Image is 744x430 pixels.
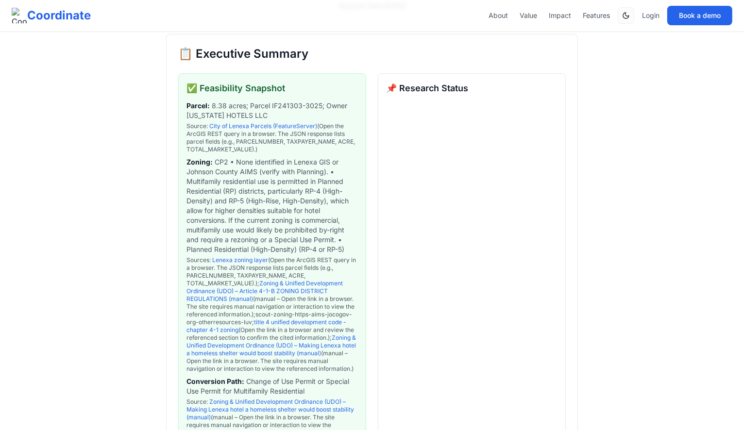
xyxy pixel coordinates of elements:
[489,11,508,20] a: About
[186,122,355,153] span: (Open the ArcGIS REST query in a browser. The JSON response lists parcel fields (e.g., PARCELNUMB...
[583,11,610,20] a: Features
[186,311,352,326] span: scout-zoning-https-aims-jocogov-org-otherresources-luv ;
[186,318,346,333] a: title 4 unified development code - chapter 4-1 zoning
[186,82,358,95] h3: ✅ Feasibility Snapshot
[186,101,358,120] span: 8.38 acres; Parcel IF241303-3025; Owner [US_STATE] HOTELS LLC
[186,377,244,385] strong: Conversion Path :
[12,8,91,23] a: Coordinate
[186,334,356,357] a: Zoning & Unified Development Ordinance (UDO) – Making Lenexa hotel a homeless shelter would boost...
[27,8,91,23] span: Coordinate
[186,318,354,341] span: (Open the link in a browser and review the referenced section to confirm the cited information.) ;
[186,157,358,254] span: CP2 • None identified in Lenexa GIS or Johnson County AIMS (verify with Planning). • Multifamily ...
[386,82,558,95] h3: 📌 Research Status
[186,377,358,396] span: Change of Use Permit or Special Use Permit for Multifamily Residential
[520,11,537,20] a: Value
[642,11,659,20] a: Login
[667,6,732,25] button: Book a demo
[12,8,27,23] img: Coordinate
[186,256,358,373] span: Sources :
[186,256,356,287] span: (Open the ArcGIS REST query in a browser. The JSON response lists parcel fields (e.g., PARCELNUMB...
[186,280,343,302] a: Zoning & Unified Development Ordinance (UDO) – Article 4-1-B ZONING DISTRICT REGULATIONS (manual)
[209,122,317,130] a: City of Lenexa Parcels (FeatureServer)
[186,122,358,153] span: Source :
[186,101,210,110] strong: Parcel :
[549,11,571,20] a: Impact
[212,256,268,264] a: Lenexa zoning layer
[186,158,213,166] strong: Zoning :
[178,46,566,62] h2: 📋 Executive Summary
[618,7,634,24] button: Switch to dark mode
[186,334,356,372] span: (manual – Open the link in a browser. The site requires manual navigation or interaction to view ...
[186,398,354,421] a: Zoning & Unified Development Ordinance (UDO) – Making Lenexa hotel a homeless shelter would boost...
[186,280,355,318] span: (manual – Open the link in a browser. The site requires manual navigation or interaction to view ...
